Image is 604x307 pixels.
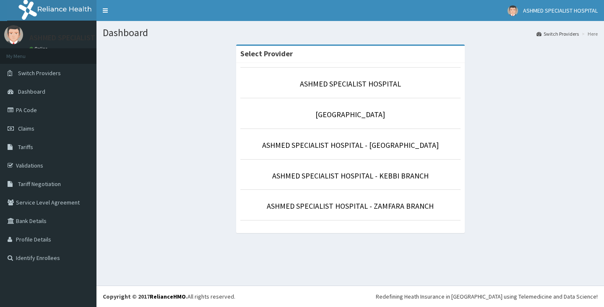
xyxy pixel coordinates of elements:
span: Dashboard [18,88,45,95]
strong: Copyright © 2017 . [103,293,187,300]
p: ASHMED SPECIALIST HOSPITAL [29,34,130,42]
li: Here [580,30,598,37]
h1: Dashboard [103,27,598,38]
a: ASHMED SPECIALIST HOSPITAL - ZAMFARA BRANCH [267,201,434,211]
a: ASHMED SPECIALIST HOSPITAL [300,79,401,89]
strong: Select Provider [240,49,293,58]
a: ASHMED SPECIALIST HOSPITAL - KEBBI BRANCH [272,171,429,181]
a: Online [29,46,49,52]
span: Claims [18,125,34,132]
span: Tariff Negotiation [18,180,61,188]
a: ASHMED SPECIALIST HOSPITAL - [GEOGRAPHIC_DATA] [262,140,439,150]
footer: All rights reserved. [96,286,604,307]
a: RelianceHMO [150,293,186,300]
span: ASHMED SPECIALIST HOSPITAL [523,7,598,14]
div: Redefining Heath Insurance in [GEOGRAPHIC_DATA] using Telemedicine and Data Science! [376,292,598,301]
a: [GEOGRAPHIC_DATA] [315,110,385,119]
img: User Image [508,5,518,16]
a: Switch Providers [536,30,579,37]
span: Tariffs [18,143,33,151]
img: User Image [4,25,23,44]
span: Switch Providers [18,69,61,77]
